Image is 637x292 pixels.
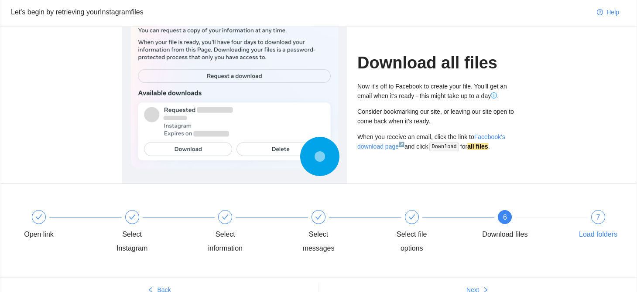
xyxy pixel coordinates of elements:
div: Select information [200,227,250,255]
span: Help [606,7,619,17]
span: 7 [596,214,600,221]
span: question-circle [597,9,603,16]
button: question-circleHelp [590,5,626,19]
div: Select file options [387,210,480,255]
div: 6Download files [479,210,573,241]
span: check [35,214,42,221]
div: Consider bookmarking our site, or leaving our site open to come back when it's ready. [357,107,515,126]
div: Now it's off to Facebook to create your file. You'll get an email when it's ready - this might ta... [357,81,515,101]
div: Let's begin by retrieving your Instagram files [11,7,590,17]
div: 7Load folders [573,210,623,241]
div: Select messages [293,227,344,255]
div: Select Instagram [107,210,200,255]
div: Download files [482,227,527,241]
h1: Download all files [357,53,515,73]
div: Select information [200,210,293,255]
code: Download [429,143,459,151]
span: check [222,214,229,221]
sup: ↗ [399,142,404,147]
span: check [129,214,136,221]
div: Select Instagram [107,227,158,255]
div: Open link [24,227,54,241]
a: Facebook's download page↗ [357,133,505,150]
div: Select messages [293,210,387,255]
div: Load folders [579,227,617,241]
div: Select file options [387,227,437,255]
div: Open link [14,210,107,241]
span: 6 [503,214,507,221]
div: When you receive an email, click the link to and click for . [357,132,515,152]
span: info-circle [491,92,497,98]
span: check [408,214,415,221]
strong: all files [467,143,488,150]
span: check [315,214,322,221]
